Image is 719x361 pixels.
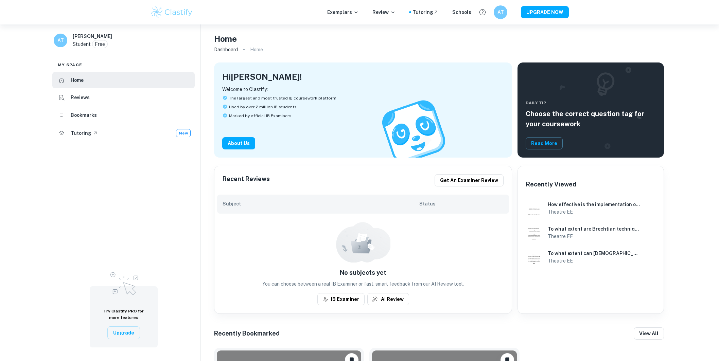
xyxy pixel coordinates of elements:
[214,329,280,338] h6: Recently Bookmarked
[73,33,112,40] h6: [PERSON_NAME]
[477,6,488,18] button: Help and Feedback
[217,280,509,288] p: You can choose between a real IB Examiner or fast, smart feedback from our AI Review tool.
[73,40,91,48] p: Student
[71,129,91,137] h6: Tutoring
[128,309,137,313] span: PRO
[634,327,664,340] button: View all
[548,257,641,265] h6: Theatre EE
[176,130,190,136] span: New
[107,268,141,297] img: Upgrade to Pro
[223,174,270,186] h6: Recent Reviews
[526,224,542,241] img: Theatre EE example thumbnail: To what extent are Brechtian techniques
[548,233,641,240] h6: Theatre EE
[372,8,396,16] p: Review
[58,62,82,68] span: My space
[419,200,504,207] h6: Status
[71,94,90,101] h6: Reviews
[229,104,297,110] span: Used by over 2 million IB students
[222,71,302,83] h4: Hi [PERSON_NAME] !
[222,137,255,149] button: About Us
[526,137,563,149] button: Read More
[107,326,140,339] button: Upgrade
[229,113,292,119] span: Marked by official IB Examiners
[526,249,542,265] img: Theatre EE example thumbnail: To what extent can Japanese artists inte
[52,90,195,106] a: Reviews
[98,308,150,321] h6: Try Clastify for more features
[526,180,576,189] h6: Recently Viewed
[413,8,439,16] a: Tutoring
[494,5,507,19] button: AT
[222,86,504,93] p: Welcome to Clastify:
[548,201,641,208] h6: How effective is the implementation of the Theatre of the Sphere: The Vibrant Being in the produc...
[150,5,193,19] img: Clastify logo
[229,95,336,101] span: The largest and most trusted IB coursework platform
[214,45,238,54] a: Dashboard
[57,37,65,44] h6: AT
[52,125,195,142] a: TutoringNew
[523,222,658,243] a: Theatre EE example thumbnail: To what extent are Brechtian techniques To what extent are Brechtia...
[214,33,237,45] h4: Home
[367,293,409,305] button: AI Review
[523,246,658,268] a: Theatre EE example thumbnail: To what extent can Japanese artists inteTo what extent can [DEMOGRA...
[223,200,419,207] h6: Subject
[52,107,195,123] a: Bookmarks
[435,174,504,186] button: Get an examiner review
[526,109,656,129] h5: Choose the correct question tag for your coursework
[548,225,641,233] h6: To what extent are Brechtian techniques used in the Berliner Ensemble’s 1957 production of ‘Mothe...
[526,200,542,216] img: Theatre EE example thumbnail: How effective is the implementation of t
[52,72,195,88] a: Home
[217,268,509,277] h6: No subjects yet
[317,293,365,305] button: IB Examiner
[526,100,656,106] span: Daily Tip
[71,76,84,84] h6: Home
[327,8,359,16] p: Exemplars
[523,197,658,219] a: Theatre EE example thumbnail: How effective is the implementation of tHow effective is the implem...
[497,8,505,16] h6: AT
[548,208,641,216] h6: Theatre EE
[71,111,97,119] h6: Bookmarks
[521,6,569,18] button: UPGRADE NOW
[452,8,471,16] a: Schools
[250,46,263,53] p: Home
[548,250,641,257] h6: To what extent can [DEMOGRAPHIC_DATA] artists integrate culture into Western works of theatre to ...
[95,40,105,48] p: Free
